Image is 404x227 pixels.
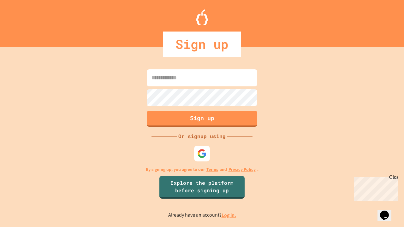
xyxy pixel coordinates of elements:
[196,9,208,25] img: Logo.svg
[3,3,44,40] div: Chat with us now!Close
[377,202,398,221] iframe: chat widget
[222,212,236,218] a: Log in.
[352,174,398,201] iframe: chat widget
[206,166,218,173] a: Terms
[177,132,227,140] div: Or signup using
[197,149,207,158] img: google-icon.svg
[159,176,245,199] a: Explore the platform before signing up
[163,32,241,57] div: Sign up
[229,166,256,173] a: Privacy Policy
[146,166,258,173] p: By signing up, you agree to our and .
[147,111,257,127] button: Sign up
[168,211,236,219] p: Already have an account?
